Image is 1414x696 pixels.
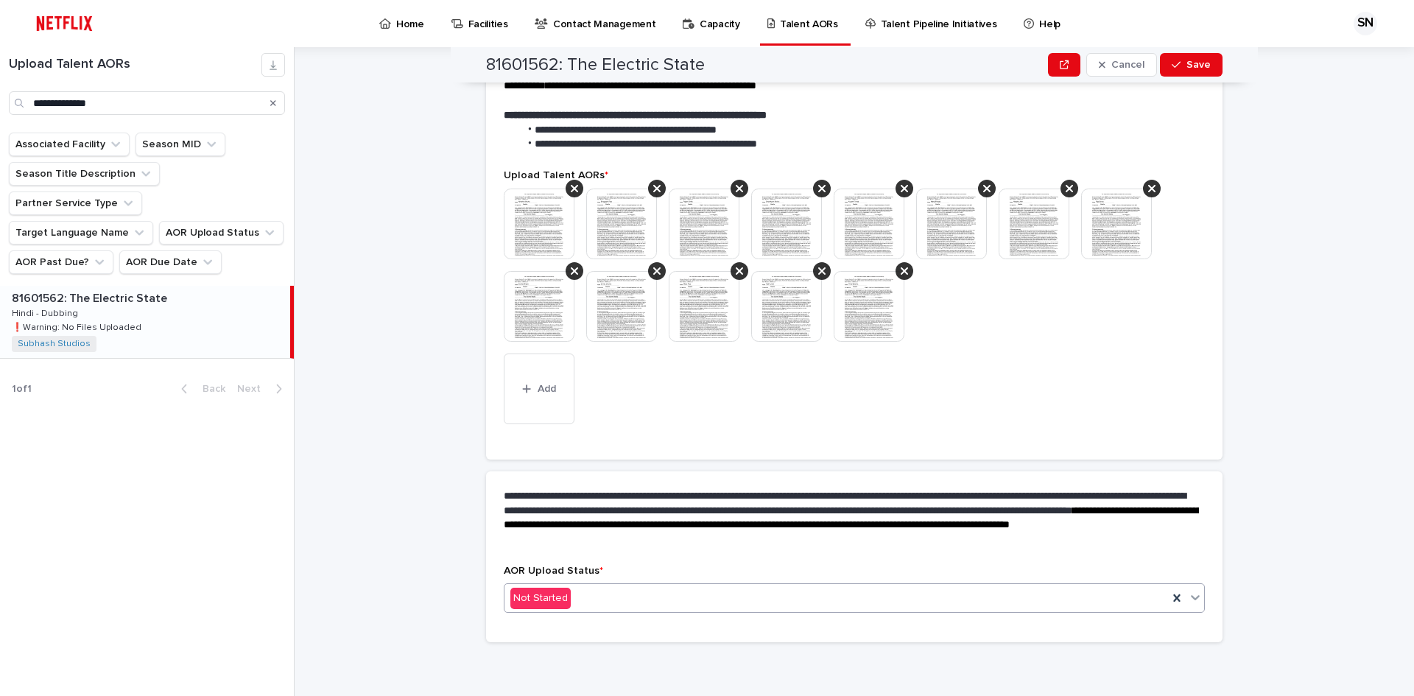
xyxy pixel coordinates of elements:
[18,339,91,349] a: Subhash Studios
[9,133,130,156] button: Associated Facility
[29,9,99,38] img: ifQbXi3ZQGMSEF7WDB7W
[538,384,556,394] span: Add
[504,170,608,180] span: Upload Talent AORs
[9,221,153,245] button: Target Language Name
[504,566,603,576] span: AOR Upload Status
[9,162,160,186] button: Season Title Description
[9,57,261,73] h1: Upload Talent AORs
[1111,60,1144,70] span: Cancel
[9,191,142,215] button: Partner Service Type
[1160,53,1223,77] button: Save
[12,320,144,333] p: ❗️Warning: No Files Uploaded
[231,382,294,396] button: Next
[194,384,225,394] span: Back
[9,91,285,115] input: Search
[1086,53,1157,77] button: Cancel
[12,289,170,306] p: 81601562: The Electric State
[9,250,113,274] button: AOR Past Due?
[136,133,225,156] button: Season MID
[169,382,231,396] button: Back
[1354,12,1377,35] div: SN
[159,221,284,245] button: AOR Upload Status
[1186,60,1211,70] span: Save
[504,354,574,424] button: Add
[237,384,270,394] span: Next
[12,306,81,319] p: Hindi - Dubbing
[119,250,222,274] button: AOR Due Date
[510,588,571,609] div: Not Started
[486,55,705,76] h2: 81601562: The Electric State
